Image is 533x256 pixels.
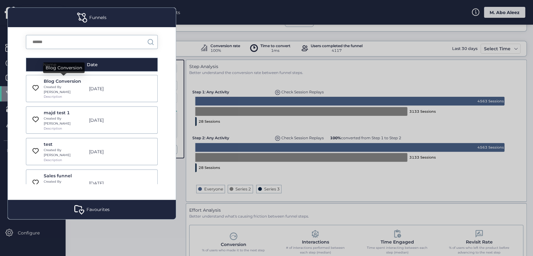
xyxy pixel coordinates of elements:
[44,116,86,126] div: Created By [PERSON_NAME]
[44,158,61,163] div: Description
[44,109,86,116] div: majd test 1
[86,180,130,187] div: [DATE]
[86,85,130,92] div: [DATE]
[89,14,106,21] div: Funnels
[86,206,110,213] div: Favourites
[44,94,61,99] div: Description
[44,172,86,179] div: Sales funnel
[44,78,86,85] div: Blog Conversion
[86,148,130,155] div: [DATE]
[86,117,130,124] div: [DATE]
[8,200,176,219] div: Favourites
[43,61,86,68] div: Name
[44,179,86,189] div: Created By [PERSON_NAME]
[44,141,86,148] div: test
[8,8,176,27] div: Funnels
[43,62,85,73] div: Blog Conversion
[87,61,134,68] div: Date
[44,148,86,157] div: Created By [PERSON_NAME]
[44,126,61,131] div: Description
[44,85,86,94] div: Created By [PERSON_NAME]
